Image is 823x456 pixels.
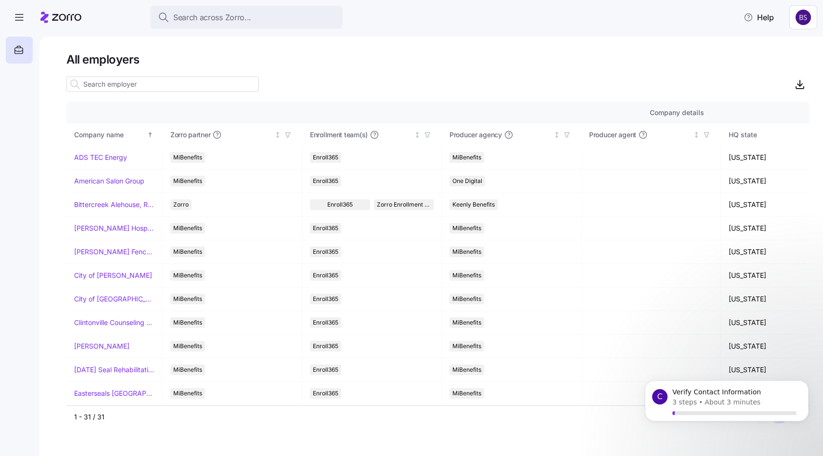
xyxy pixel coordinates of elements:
[74,318,154,327] a: Clintonville Counseling and Wellness
[66,77,259,92] input: Search employer
[66,52,810,67] h1: All employers
[313,152,338,163] span: Enroll365
[313,270,338,281] span: Enroll365
[377,199,431,210] span: Zorro Enrollment Team
[173,152,202,163] span: MiBenefits
[452,176,482,186] span: One Digital
[173,365,202,375] span: MiBenefits
[414,131,421,138] div: Not sorted
[74,200,154,209] a: Bittercreek Alehouse, Red Feather Lounge, Diablo & Sons Saloon
[313,247,338,257] span: Enroll365
[74,153,127,162] a: ADS TEC Energy
[452,270,481,281] span: MiBenefits
[452,341,481,352] span: MiBenefits
[74,271,152,280] a: City of [PERSON_NAME]
[163,124,302,146] th: Zorro partnerNot sorted
[74,130,145,140] div: Company name
[630,369,823,451] iframe: Intercom notifications message
[796,10,811,25] img: 70e1238b338d2f51ab0eff200587d663
[147,131,154,138] div: Sorted ascending
[173,341,202,352] span: MiBenefits
[74,365,154,375] a: [DATE] Seal Rehabilitation Center of [GEOGRAPHIC_DATA]
[173,199,189,210] span: Zorro
[274,131,281,138] div: Not sorted
[452,294,481,304] span: MiBenefits
[313,365,338,375] span: Enroll365
[452,152,481,163] span: MiBenefits
[310,130,368,140] span: Enrollment team(s)
[173,388,202,399] span: MiBenefits
[744,12,774,23] span: Help
[313,223,338,234] span: Enroll365
[173,294,202,304] span: MiBenefits
[66,124,163,146] th: Company nameSorted ascending
[313,176,338,186] span: Enroll365
[450,130,502,140] span: Producer agency
[313,388,338,399] span: Enroll365
[173,317,202,328] span: MiBenefits
[173,176,202,186] span: MiBenefits
[736,8,782,27] button: Help
[452,223,481,234] span: MiBenefits
[173,223,202,234] span: MiBenefits
[74,176,144,186] a: American Salon Group
[170,130,210,140] span: Zorro partner
[452,199,495,210] span: Keenly Benefits
[313,294,338,304] span: Enroll365
[452,247,481,257] span: MiBenefits
[173,247,202,257] span: MiBenefits
[693,131,700,138] div: Not sorted
[313,341,338,352] span: Enroll365
[589,130,636,140] span: Producer agent
[74,223,154,233] a: [PERSON_NAME] Hospitality
[74,294,154,304] a: City of [GEOGRAPHIC_DATA]
[581,124,721,146] th: Producer agentNot sorted
[442,124,581,146] th: Producer agencyNot sorted
[302,124,442,146] th: Enrollment team(s)Not sorted
[173,270,202,281] span: MiBenefits
[327,199,353,210] span: Enroll365
[150,6,343,29] button: Search across Zorro...
[173,12,251,24] span: Search across Zorro...
[74,389,154,398] a: Easterseals [GEOGRAPHIC_DATA] & [GEOGRAPHIC_DATA][US_STATE]
[452,388,481,399] span: MiBenefits
[74,341,129,351] a: [PERSON_NAME]
[74,247,154,257] a: [PERSON_NAME] Fence Company
[74,412,753,422] div: 1 - 31 / 31
[553,131,560,138] div: Not sorted
[452,365,481,375] span: MiBenefits
[452,317,481,328] span: MiBenefits
[313,317,338,328] span: Enroll365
